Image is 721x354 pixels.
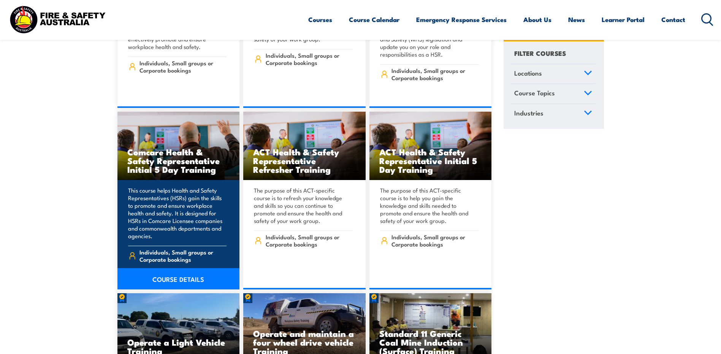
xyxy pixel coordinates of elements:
[661,9,685,30] a: Contact
[369,112,492,180] a: ACT Health & Safety Representative Initial 5 Day Training
[514,48,566,58] h4: FILTER COURSES
[514,68,542,78] span: Locations
[308,9,332,30] a: Courses
[568,9,585,30] a: News
[127,147,230,174] h3: Comcare Health & Safety Representative Initial 5 Day Training
[243,112,366,180] img: ACT Health & Safety Representative Initial 5 Day TRAINING
[117,112,240,180] a: Comcare Health & Safety Representative Initial 5 Day Training
[514,108,544,118] span: Industries
[511,64,596,84] a: Locations
[514,88,555,98] span: Course Topics
[391,67,479,81] span: Individuals, Small groups or Corporate bookings
[349,9,399,30] a: Course Calendar
[266,52,353,66] span: Individuals, Small groups or Corporate bookings
[523,9,551,30] a: About Us
[139,59,227,74] span: Individuals, Small groups or Corporate bookings
[379,147,482,174] h3: ACT Health & Safety Representative Initial 5 Day Training
[243,112,366,180] a: ACT Health & Safety Representative Refresher Training
[117,268,240,289] a: COURSE DETAILS
[266,233,353,248] span: Individuals, Small groups or Corporate bookings
[128,186,227,240] p: This course helps Health and Safety Representatives (HSRs) gain the skills to promote and ensure ...
[254,186,353,224] p: The purpose of this ACT-specific course is to refresh your knowledge and skills so you can contin...
[602,9,645,30] a: Learner Portal
[511,84,596,104] a: Course Topics
[380,186,479,224] p: The purpose of this ACT-specific course is to help you gain the knowledge and skills needed to pr...
[139,248,227,263] span: Individuals, Small groups or Corporate bookings
[253,147,356,174] h3: ACT Health & Safety Representative Refresher Training
[369,112,492,180] img: ACT Health & Safety Representative Initial 5 Day TRAINING
[416,9,507,30] a: Emergency Response Services
[391,233,479,248] span: Individuals, Small groups or Corporate bookings
[511,104,596,124] a: Industries
[117,112,240,180] img: Comcare Health & Safety Representative Initial 5 Day TRAINING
